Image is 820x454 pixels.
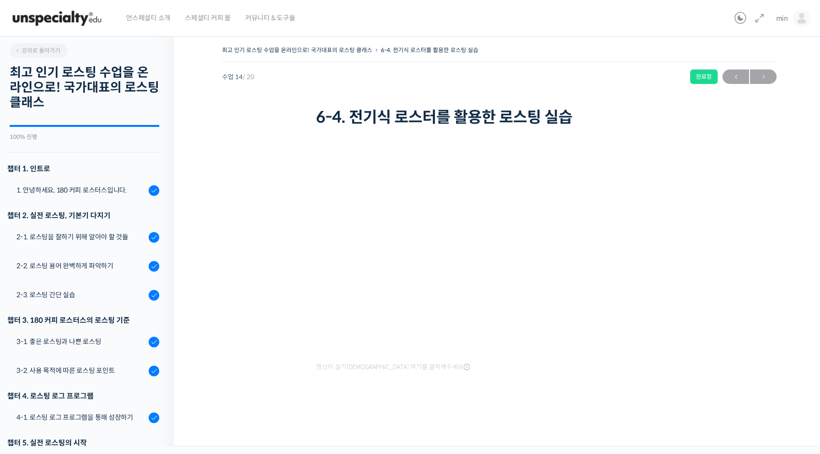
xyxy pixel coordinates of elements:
div: 챕터 4. 로스팅 로그 프로그램 [7,389,159,402]
div: 완료함 [690,69,718,84]
span: 강의로 돌아가기 [14,47,60,54]
a: 강의로 돌아가기 [10,43,68,58]
div: 챕터 2. 실전 로스팅, 기본기 다지기 [7,209,159,222]
div: 3-2. 사용 목적에 따른 로스팅 포인트 [16,365,146,376]
a: 6-4. 전기식 로스터를 활용한 로스팅 실습 [381,46,478,54]
div: 4-1. 로스팅 로그 프로그램을 통해 성장하기 [16,412,146,423]
h3: 챕터 1. 인트로 [7,162,159,175]
span: 수업 14 [222,74,254,80]
span: → [750,70,777,83]
div: 2-1. 로스팅을 잘하기 위해 알아야 할 것들 [16,232,146,242]
div: 1. 안녕하세요, 180 커피 로스터스입니다. [16,185,146,195]
div: 2-2. 로스팅 용어 완벽하게 파악하기 [16,261,146,271]
span: min [776,14,788,23]
div: 챕터 3. 180 커피 로스터스의 로스팅 기준 [7,314,159,327]
div: 3-1. 좋은 로스팅과 나쁜 로스팅 [16,336,146,347]
a: 다음→ [750,69,777,84]
div: 챕터 5. 실전 로스팅의 시작 [7,436,159,449]
h2: 최고 인기 로스팅 수업을 온라인으로! 국가대표의 로스팅 클래스 [10,65,159,110]
span: ← [723,70,749,83]
a: ←이전 [723,69,749,84]
span: 영상이 끊기[DEMOGRAPHIC_DATA] 여기를 클릭해주세요 [316,363,470,371]
h1: 6-4. 전기식 로스터를 활용한 로스팅 실습 [316,108,683,126]
div: 2-3. 로스팅 간단 실습 [16,289,146,300]
a: 최고 인기 로스팅 수업을 온라인으로! 국가대표의 로스팅 클래스 [222,46,372,54]
span: / 20 [243,73,254,81]
div: 100% 진행 [10,134,159,140]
